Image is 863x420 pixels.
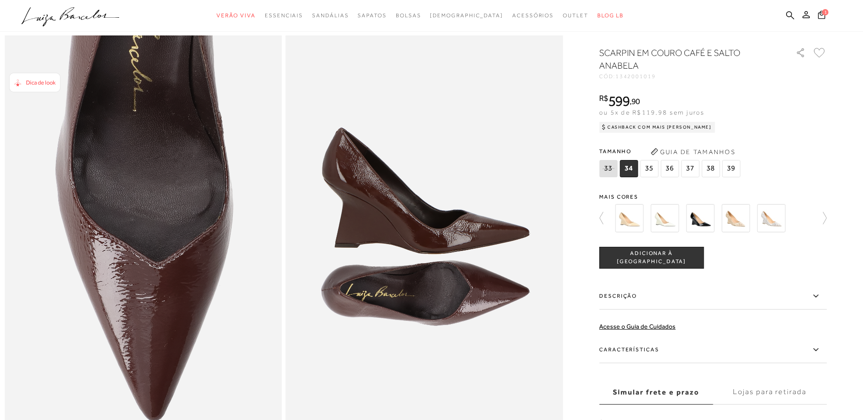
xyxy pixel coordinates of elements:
[722,160,740,177] span: 39
[312,12,348,19] span: Sandálias
[608,93,630,109] span: 599
[217,12,256,19] span: Verão Viva
[563,7,588,24] a: categoryNavScreenReaderText
[265,7,303,24] a: categoryNavScreenReaderText
[822,9,828,15] span: 1
[620,160,638,177] span: 34
[358,12,386,19] span: Sapatos
[26,79,56,86] span: Dica de look
[599,160,617,177] span: 33
[599,337,827,363] label: Características
[396,12,421,19] span: Bolsas
[651,204,679,232] img: SCARPIN ANABELA VERNIZ OFF WHITE
[702,160,720,177] span: 38
[661,160,679,177] span: 36
[647,145,738,159] button: Guia de Tamanhos
[430,12,503,19] span: [DEMOGRAPHIC_DATA]
[512,12,554,19] span: Acessórios
[600,250,703,266] span: ADICIONAR À [GEOGRAPHIC_DATA]
[815,10,828,22] button: 1
[597,12,624,19] span: BLOG LB
[599,46,770,72] h1: SCARPIN EM COURO CAFÉ E SALTO ANABELA
[599,247,704,269] button: ADICIONAR À [GEOGRAPHIC_DATA]
[630,97,640,105] i: ,
[713,380,827,405] label: Lojas para retirada
[631,96,640,106] span: 90
[265,12,303,19] span: Essenciais
[599,323,676,330] a: Acesse o Guia de Cuidados
[616,73,656,80] span: 1342001019
[757,204,785,232] img: SCARPIN DE SALTO ANABELA EM COBRA METALIZADA PRATA
[217,7,256,24] a: categoryNavScreenReaderText
[599,94,608,102] i: R$
[358,7,386,24] a: categoryNavScreenReaderText
[615,204,643,232] img: SCARPIN ANABELA VERNIZ NATA
[512,7,554,24] a: categoryNavScreenReaderText
[599,109,704,116] span: ou 5x de R$119,98 sem juros
[599,145,742,158] span: Tamanho
[640,160,658,177] span: 35
[599,283,827,310] label: Descrição
[681,160,699,177] span: 37
[599,380,713,405] label: Simular frete e prazo
[396,7,421,24] a: categoryNavScreenReaderText
[563,12,588,19] span: Outlet
[686,204,714,232] img: SCARPIN ANABELA VERNIZ PRETO
[599,194,827,200] span: Mais cores
[722,204,750,232] img: SCARPIN DE SALTO ANABELA EM COBRA METALIZADA OURO
[599,74,781,79] div: CÓD:
[430,7,503,24] a: noSubCategoriesText
[597,7,624,24] a: BLOG LB
[312,7,348,24] a: categoryNavScreenReaderText
[599,122,715,133] div: Cashback com Mais [PERSON_NAME]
